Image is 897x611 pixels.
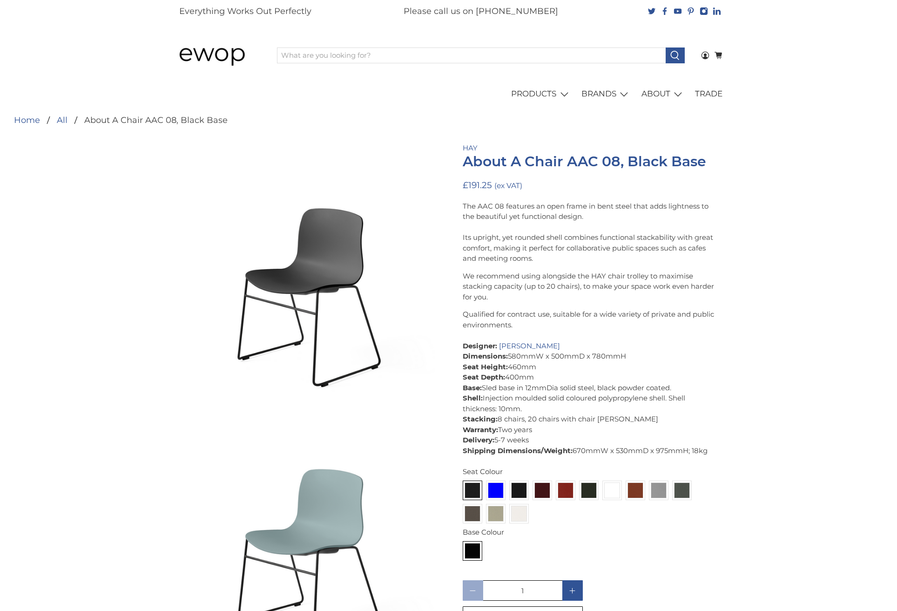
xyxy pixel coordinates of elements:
[67,116,228,124] li: About A Chair AAC 08, Black Base
[404,5,558,18] p: Please call us on [PHONE_NUMBER]
[576,81,636,107] a: BRANDS
[277,48,666,63] input: What are you looking for?
[463,527,714,538] div: Base Colour
[463,362,508,371] strong: Seat Height:
[463,373,505,381] strong: Seat Depth:
[463,414,498,423] strong: Stacking:
[463,352,508,360] strong: Dimensions:
[179,5,311,18] p: Everything Works Out Perfectly
[463,394,483,402] strong: Shell:
[169,81,728,107] nav: main navigation
[463,180,492,190] span: £191.25
[690,81,728,107] a: TRADE
[463,341,497,350] strong: Designer:
[494,181,522,190] small: (ex VAT)
[57,116,67,124] a: All
[14,116,40,124] a: Home
[463,467,714,477] div: Seat Colour
[183,143,435,394] a: HAY About A Chair AAC 08 Soft Black Stackable Chair with Black Powder Coated Base
[463,425,498,434] strong: Warranty:
[463,271,714,303] p: We recommend using alongside the HAY chair trolley to maximise stacking capacity (up to 20 chairs...
[463,446,573,455] strong: Shipping Dimensions/Weight:
[506,81,576,107] a: PRODUCTS
[636,81,690,107] a: ABOUT
[463,154,714,170] h1: About A Chair AAC 08, Black Base
[463,201,714,264] p: The AAC 08 features an open frame in bent steel that adds lightness to the beautiful yet function...
[463,309,714,456] p: Qualified for contract use, suitable for a wide variety of private and public environments. 580mm...
[14,116,228,124] nav: breadcrumbs
[499,341,560,350] a: [PERSON_NAME]
[463,143,478,152] a: HAY
[463,435,494,444] strong: Delivery:
[463,383,482,392] strong: Base:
